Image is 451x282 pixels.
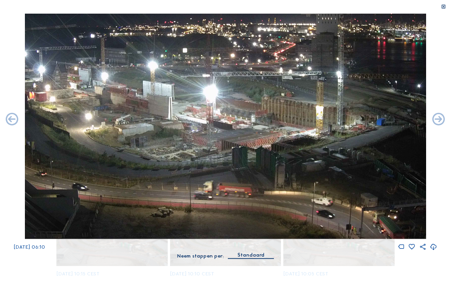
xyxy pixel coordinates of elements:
[431,112,446,127] i: Back
[177,254,224,259] div: Neem stappen per:
[238,251,264,259] div: Standaard
[228,251,274,258] div: Standaard
[5,112,20,127] i: Forward
[14,243,45,250] span: [DATE] 06:10
[25,14,426,239] img: Image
